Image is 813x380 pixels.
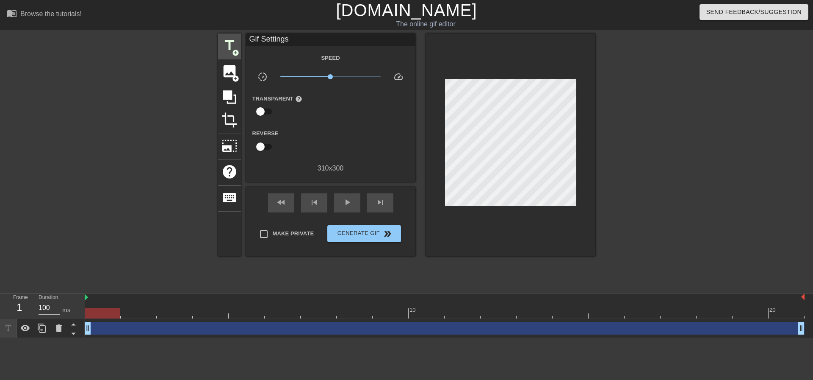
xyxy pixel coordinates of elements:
span: play_arrow [342,197,352,207]
label: Duration [39,295,58,300]
a: Browse the tutorials! [7,8,82,21]
span: Generate Gif [331,229,397,239]
div: Gif Settings [246,34,415,46]
span: title [221,37,238,53]
span: crop [221,112,238,128]
span: fast_rewind [276,197,286,207]
div: Browse the tutorials! [20,10,82,17]
span: add_circle [232,49,239,56]
label: Speed [321,54,340,62]
span: keyboard [221,190,238,206]
span: slow_motion_video [257,72,268,82]
div: ms [62,306,70,315]
span: drag_handle [797,324,805,332]
label: Reverse [252,129,279,138]
a: [DOMAIN_NAME] [336,1,477,20]
div: Frame [7,293,32,318]
span: drag_handle [83,324,92,332]
span: help [295,95,302,103]
span: double_arrow [382,229,393,239]
span: menu_book [7,8,17,18]
div: 1 [13,300,26,315]
div: The online gif editor [275,19,576,29]
span: speed [393,72,404,82]
div: 310 x 300 [246,163,415,173]
span: add_circle [232,75,239,82]
img: bound-end.png [801,293,805,300]
span: photo_size_select_large [221,138,238,154]
button: Send Feedback/Suggestion [700,4,808,20]
label: Transparent [252,95,302,103]
span: skip_next [375,197,385,207]
button: Generate Gif [327,225,401,242]
span: Make Private [273,229,314,238]
span: Send Feedback/Suggestion [706,7,802,17]
span: help [221,164,238,180]
span: skip_previous [309,197,319,207]
span: image [221,63,238,79]
div: 20 [769,306,777,314]
div: 10 [409,306,417,314]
